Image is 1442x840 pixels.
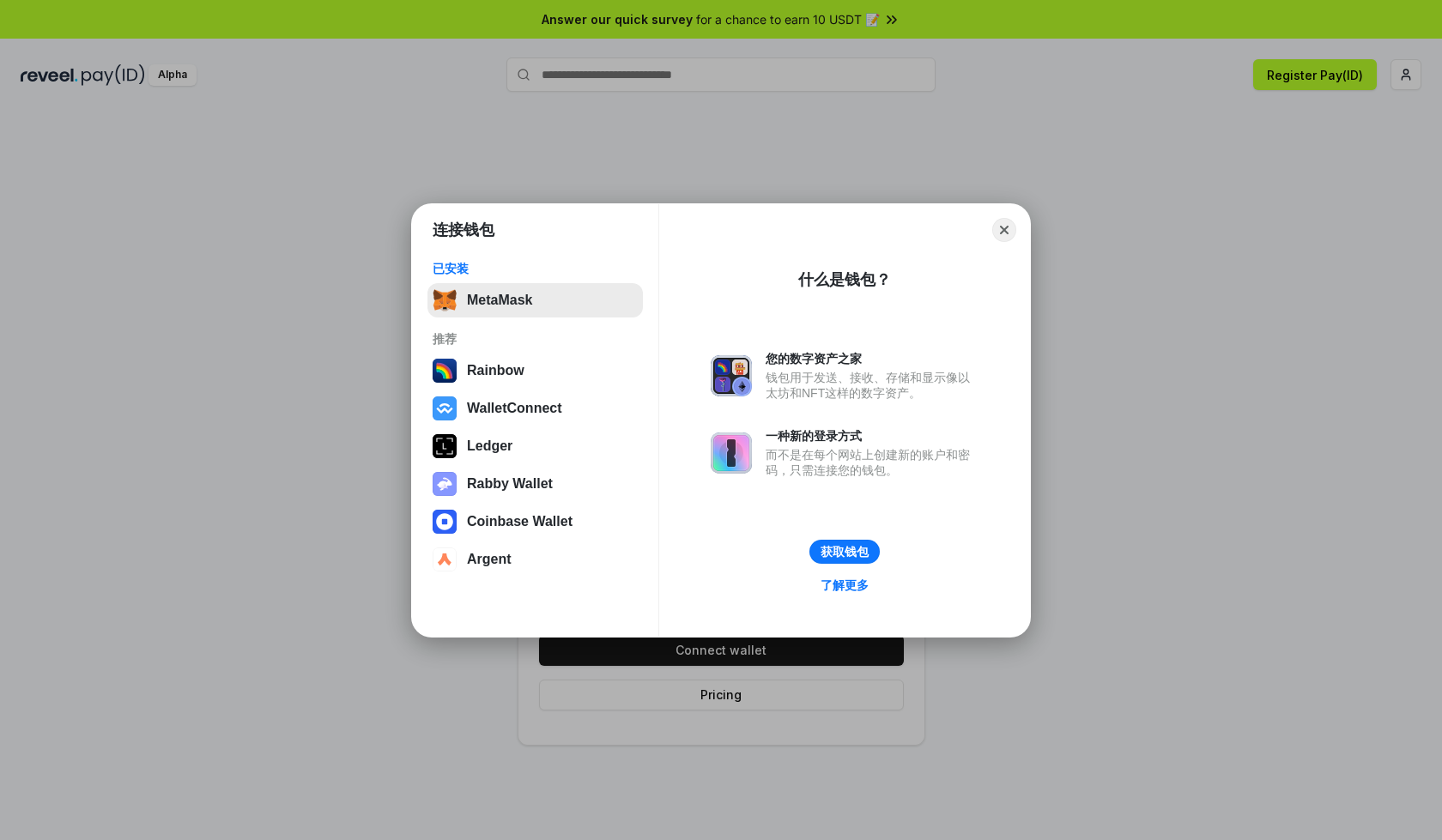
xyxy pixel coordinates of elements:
[821,544,869,559] div: 获取钱包
[427,429,643,463] button: Ledger
[433,220,494,240] h1: 连接钱包
[433,510,457,534] img: svg+xml,%3Csvg%20width%3D%2228%22%20height%3D%2228%22%20viewBox%3D%220%200%2028%2028%22%20fill%3D...
[433,359,457,383] img: svg+xml,%3Csvg%20width%3D%22120%22%20height%3D%22120%22%20viewBox%3D%220%200%20120%20120%22%20fil...
[427,505,643,539] button: Coinbase Wallet
[992,218,1016,242] button: Close
[766,447,978,478] div: 而不是在每个网站上创建新的账户和密码，只需连接您的钱包。
[467,438,512,454] div: Ledger
[766,428,978,444] div: 一种新的登录方式
[433,434,457,458] img: svg+xml,%3Csvg%20xmlns%3D%22http%3A%2F%2Fwww.w3.org%2F2000%2Fsvg%22%20width%3D%2228%22%20height%3...
[427,542,643,577] button: Argent
[766,370,978,401] div: 钱包用于发送、接收、存储和显示像以太坊和NFT这样的数字资产。
[433,288,457,312] img: svg+xml,%3Csvg%20fill%3D%22none%22%20height%3D%2233%22%20viewBox%3D%220%200%2035%2033%22%20width%...
[766,351,978,366] div: 您的数字资产之家
[433,396,457,420] img: svg+xml,%3Csvg%20width%3D%2228%22%20height%3D%2228%22%20viewBox%3D%220%200%2028%2028%22%20fill%3D...
[810,574,879,596] a: 了解更多
[467,552,512,567] div: Argent
[467,401,562,416] div: WalletConnect
[467,476,553,492] div: Rabby Wallet
[467,293,532,308] div: MetaMask
[821,577,869,593] div: 了解更多
[433,261,638,276] div: 已安装
[798,269,891,290] div: 什么是钱包？
[427,467,643,501] button: Rabby Wallet
[809,540,880,564] button: 获取钱包
[427,283,643,317] button: MetaMask
[433,331,638,347] div: 推荐
[467,363,524,378] div: Rainbow
[433,472,457,496] img: svg+xml,%3Csvg%20xmlns%3D%22http%3A%2F%2Fwww.w3.org%2F2000%2Fsvg%22%20fill%3D%22none%22%20viewBox...
[711,432,752,474] img: svg+xml,%3Csvg%20xmlns%3D%22http%3A%2F%2Fwww.w3.org%2F2000%2Fsvg%22%20fill%3D%22none%22%20viewBox...
[711,355,752,396] img: svg+xml,%3Csvg%20xmlns%3D%22http%3A%2F%2Fwww.w3.org%2F2000%2Fsvg%22%20fill%3D%22none%22%20viewBox...
[427,354,643,388] button: Rainbow
[467,514,573,529] div: Coinbase Wallet
[433,547,457,571] img: svg+xml,%3Csvg%20width%3D%2228%22%20height%3D%2228%22%20viewBox%3D%220%200%2028%2028%22%20fill%3D...
[427,391,643,426] button: WalletConnect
